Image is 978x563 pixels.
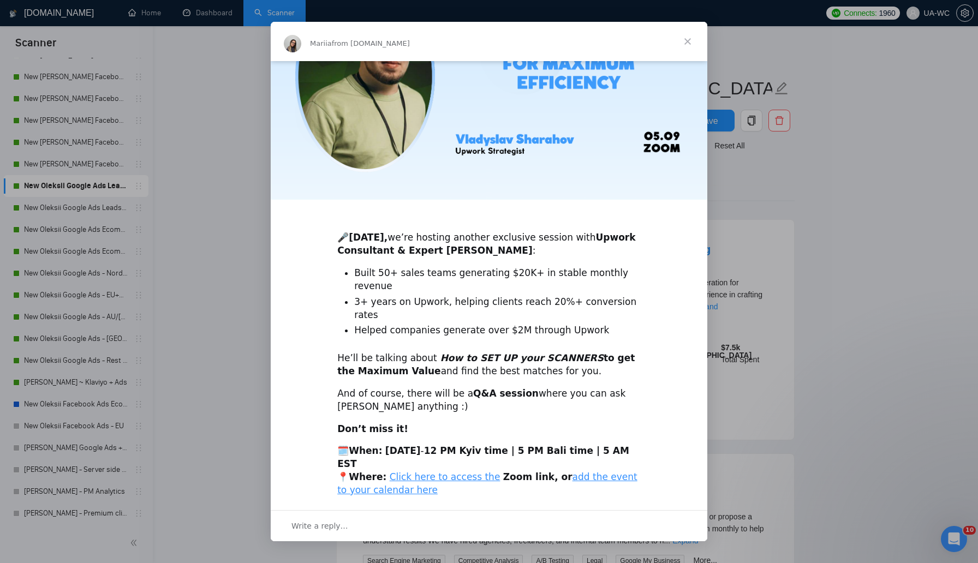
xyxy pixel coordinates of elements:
span: Write a reply… [291,519,348,533]
button: Gif picker [34,357,43,366]
button: Start recording [69,357,78,366]
button: Home [171,4,192,25]
div: bizdev@uawc.agency says… [9,249,210,274]
b: [DATE] [385,445,421,456]
img: Profile image for Mariia [284,35,301,52]
div: via Tenor [169,190,201,201]
a: Click here to access the [390,471,500,482]
li: Built 50+ sales teams generating $20K+ in stable monthly revenue [354,267,641,293]
div: є [188,249,210,273]
button: Upload attachment [52,357,61,366]
div: He’ll be talking about and find the best matches for you. [337,352,641,378]
span: Close [668,22,707,61]
button: Emoji picker [17,357,26,366]
div: 🎤 we’re hosting another exclusive session with : [337,218,641,257]
div: bizdev@uawc.agency says… [9,274,210,388]
button: Send a message… [187,353,205,370]
b: 12 PM Kyiv time | 5 PM Bali time | 5 AM EST [337,445,629,469]
b: Zoom link, or [503,471,573,482]
a: add the event to your calendar here [337,471,637,495]
div: Dima says… [9,217,210,249]
h1: Dima [53,5,75,14]
img: Profile image for Dima [31,6,49,23]
div: Open conversation and reply [271,510,707,541]
b: Upwork Consultant & Expert [PERSON_NAME] [337,232,635,256]
div: 🗓️ - 📍 [337,445,641,496]
div: via Tenor [109,38,210,208]
div: Close [192,4,211,24]
div: bizdev@uawc.agency says… [9,38,210,217]
b: Q&A session [473,388,539,399]
div: And of course, there will be a where you can ask [PERSON_NAME] anything :) [337,387,641,414]
b: Where: [349,471,386,482]
li: Helped companies generate over $2M through Upwork [354,324,641,337]
i: How to SET UP your SCANNERS [440,352,604,363]
textarea: Message… [9,334,209,353]
b: When: [349,445,382,456]
span: Mariia [310,39,332,47]
b: to get the Maximum Value [337,352,635,376]
p: Active in the last 15m [53,14,131,25]
div: Оновіть, будь ласка, сторінку 🙏 [17,223,149,234]
button: go back [7,4,28,25]
div: Оновіть, будь ласка, сторінку 🙏 [9,217,158,241]
b: Don’t miss it! [337,423,408,434]
b: [DATE], [349,232,387,243]
div: є [196,255,201,266]
li: 3+ years on Upwork, helping clients reach 20%+ conversion rates [354,296,641,322]
span: from [DOMAIN_NAME] [332,39,410,47]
